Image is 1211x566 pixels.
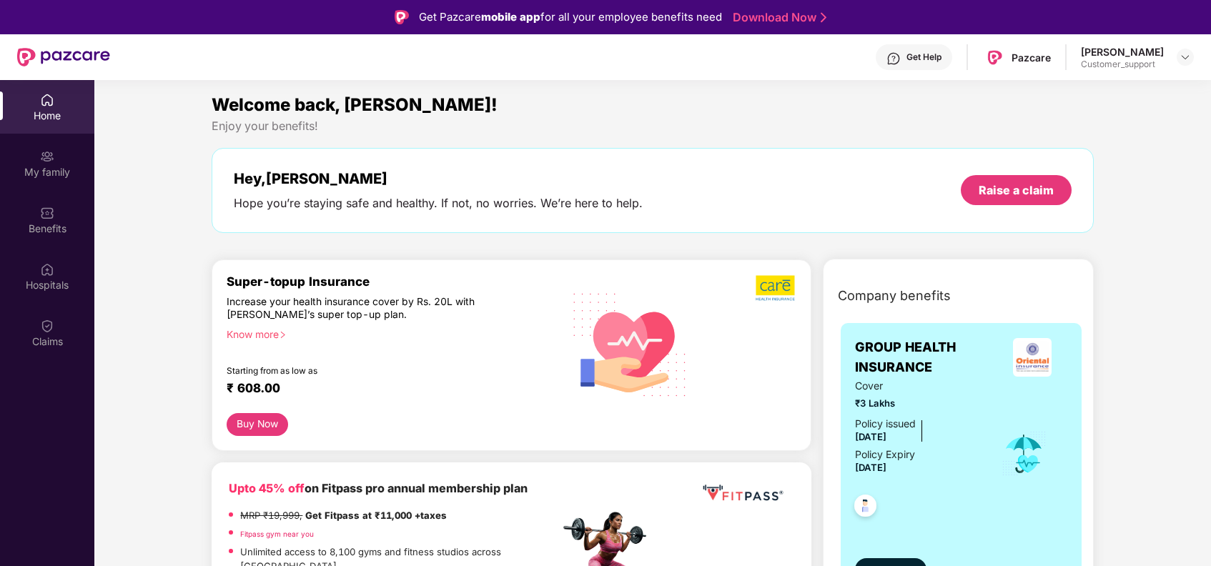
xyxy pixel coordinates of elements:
[1001,430,1047,477] img: icon
[229,481,528,495] b: on Fitpass pro annual membership plan
[1081,45,1164,59] div: [PERSON_NAME]
[756,274,796,302] img: b5dec4f62d2307b9de63beb79f102df3.png
[279,331,287,339] span: right
[212,119,1093,134] div: Enjoy your benefits!
[733,10,822,25] a: Download Now
[1081,59,1164,70] div: Customer_support
[855,416,916,432] div: Policy issued
[240,530,314,538] a: Fitpass gym near you
[700,480,786,506] img: fppp.png
[227,381,545,398] div: ₹ 608.00
[40,149,54,164] img: svg+xml;base64,PHN2ZyB3aWR0aD0iMjAiIGhlaWdodD0iMjAiIHZpZXdCb3g9IjAgMCAyMCAyMCIgZmlsbD0ibm9uZSIgeG...
[229,481,305,495] b: Upto 45% off
[855,396,982,411] span: ₹3 Lakhs
[40,319,54,333] img: svg+xml;base64,PHN2ZyBpZD0iQ2xhaW0iIHhtbG5zPSJodHRwOi8vd3d3LnczLm9yZy8yMDAwL3N2ZyIgd2lkdGg9IjIwIi...
[481,10,540,24] strong: mobile app
[419,9,722,26] div: Get Pazcare for all your employee benefits need
[838,286,951,306] span: Company benefits
[40,262,54,277] img: svg+xml;base64,PHN2ZyBpZD0iSG9zcGl0YWxzIiB4bWxucz0iaHR0cDovL3d3dy53My5vcmcvMjAwMC9zdmciIHdpZHRoPS...
[855,447,915,462] div: Policy Expiry
[821,10,826,25] img: Stroke
[1012,51,1051,64] div: Pazcare
[40,206,54,220] img: svg+xml;base64,PHN2ZyBpZD0iQmVuZWZpdHMiIHhtbG5zPSJodHRwOi8vd3d3LnczLm9yZy8yMDAwL3N2ZyIgd2lkdGg9Ij...
[17,48,110,66] img: New Pazcare Logo
[240,510,302,521] del: MRP ₹19,999,
[234,196,643,211] div: Hope you’re staying safe and healthy. If not, no worries. We’re here to help.
[227,365,498,375] div: Starting from as low as
[855,431,886,442] span: [DATE]
[562,274,698,413] img: svg+xml;base64,PHN2ZyB4bWxucz0iaHR0cDovL3d3dy53My5vcmcvMjAwMC9zdmciIHhtbG5zOnhsaW5rPSJodHRwOi8vd3...
[227,413,288,436] button: Buy Now
[305,510,447,521] strong: Get Fitpass at ₹11,000 +taxes
[227,295,498,322] div: Increase your health insurance cover by Rs. 20L with [PERSON_NAME]’s super top-up plan.
[979,182,1054,198] div: Raise a claim
[855,462,886,473] span: [DATE]
[855,337,998,378] span: GROUP HEALTH INSURANCE
[1013,338,1052,377] img: insurerLogo
[227,274,559,289] div: Super-topup Insurance
[40,93,54,107] img: svg+xml;base64,PHN2ZyBpZD0iSG9tZSIgeG1sbnM9Imh0dHA6Ly93d3cudzMub3JnLzIwMDAvc3ZnIiB3aWR0aD0iMjAiIG...
[906,51,941,63] div: Get Help
[395,10,409,24] img: Logo
[848,490,883,525] img: svg+xml;base64,PHN2ZyB4bWxucz0iaHR0cDovL3d3dy53My5vcmcvMjAwMC9zdmciIHdpZHRoPSI0OC45NDMiIGhlaWdodD...
[855,378,982,394] span: Cover
[1180,51,1191,63] img: svg+xml;base64,PHN2ZyBpZD0iRHJvcGRvd24tMzJ4MzIiIHhtbG5zPSJodHRwOi8vd3d3LnczLm9yZy8yMDAwL3N2ZyIgd2...
[886,51,901,66] img: svg+xml;base64,PHN2ZyBpZD0iSGVscC0zMngzMiIgeG1sbnM9Imh0dHA6Ly93d3cudzMub3JnLzIwMDAvc3ZnIiB3aWR0aD...
[227,328,550,338] div: Know more
[234,170,643,187] div: Hey, [PERSON_NAME]
[212,94,498,115] span: Welcome back, [PERSON_NAME]!
[984,47,1005,68] img: Pazcare_Logo.png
